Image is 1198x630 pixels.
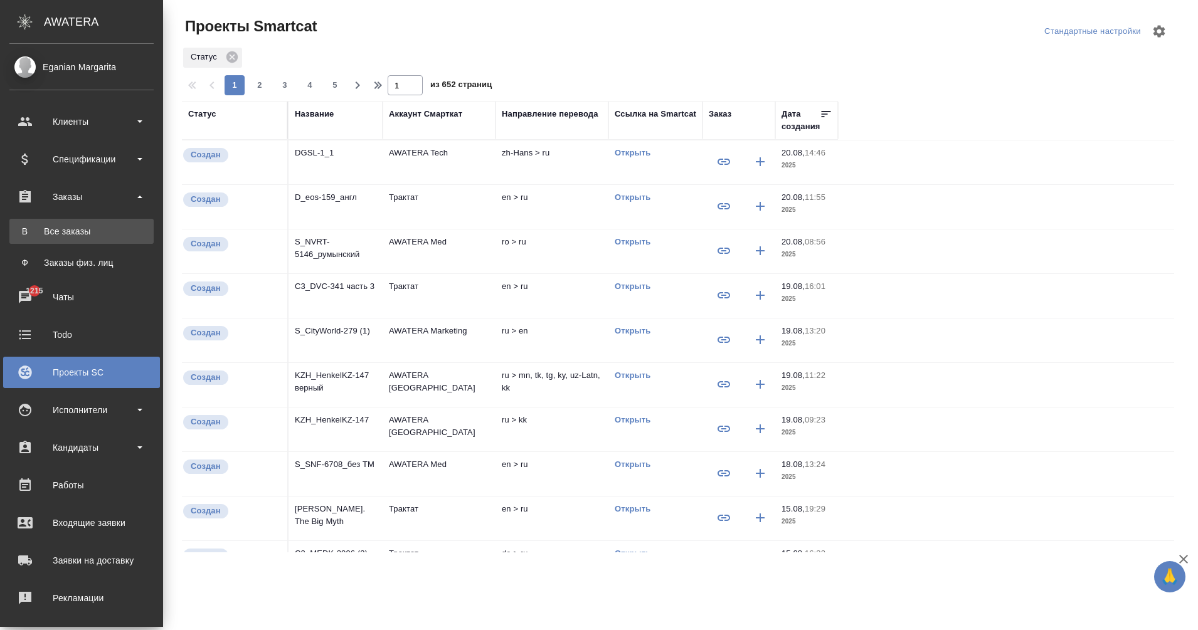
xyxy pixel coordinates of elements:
[295,191,376,204] p: D_eos-159_англ
[191,51,221,63] p: Статус
[782,504,805,513] p: 15.08,
[383,452,496,496] td: AWATERA Med
[9,112,154,131] div: Клиенты
[275,75,295,95] button: 3
[805,237,825,246] p: 08:56
[782,237,805,246] p: 20.08,
[709,191,739,221] button: Привязать к существующему заказу
[383,541,496,585] td: Трактат
[9,476,154,495] div: Работы
[502,458,602,471] p: en > ru
[745,325,775,355] button: Создать заказ
[502,108,598,120] div: Направление перевода
[615,237,650,246] a: Открыть
[295,414,376,426] p: KZH_HenkelKZ-147
[9,589,154,607] div: Рекламации
[805,192,825,202] p: 11:55
[16,256,147,269] div: Заказы физ. лиц
[389,108,462,120] div: Аккаунт Смарткат
[383,496,496,540] td: Трактат
[709,280,739,310] button: Привязать к существующему заказу
[250,75,270,95] button: 2
[9,438,154,457] div: Кандидаты
[805,326,825,335] p: 13:20
[9,60,154,74] div: Eganian Margarita
[191,149,221,161] p: Создан
[745,369,775,399] button: Создать заказ
[615,281,650,291] a: Открыть
[615,370,650,380] a: Открыть
[782,471,832,483] p: 2025
[191,416,221,428] p: Создан
[295,458,376,471] p: S_SNF-6708_без ТМ
[709,108,731,120] div: Заказ
[191,371,221,384] p: Создан
[782,370,805,380] p: 19.08,
[782,337,832,350] p: 2025
[502,369,602,394] p: ru > mn, tk, tg, ky, uz-Latn, kk
[3,507,160,538] a: Входящие заявки
[383,363,496,407] td: AWATERA [GEOGRAPHIC_DATA]
[782,549,805,558] p: 15.08,
[9,363,154,382] div: Проекты SC
[502,547,602,560] p: de > ru
[782,204,832,216] p: 2025
[383,140,496,184] td: AWATERA Tech
[3,582,160,614] a: Рекламации
[383,407,496,451] td: AWATERA [GEOGRAPHIC_DATA]
[9,401,154,419] div: Исполнители
[16,225,147,238] div: Все заказы
[295,547,376,560] p: C3_MEDK-2096 (2)
[709,458,739,488] button: Привязать к существующему заказу
[805,504,825,513] p: 19:29
[782,281,805,291] p: 19.08,
[782,248,832,261] p: 2025
[191,238,221,250] p: Создан
[295,280,376,293] p: C3_DVC-341 часть 3
[9,513,154,532] div: Входящие заявки
[782,515,832,528] p: 2025
[782,108,820,133] div: Дата создания
[295,503,376,528] p: [PERSON_NAME]. The Big Myth
[1154,561,1185,592] button: 🙏
[805,459,825,469] p: 13:24
[782,459,805,469] p: 18.08,
[782,293,832,305] p: 2025
[295,369,376,394] p: KZH_HenkelKZ-147 верный
[191,549,221,562] p: Создан
[782,415,805,424] p: 19.08,
[18,285,50,297] span: 1215
[383,274,496,318] td: Трактат
[805,281,825,291] p: 16:01
[709,325,739,355] button: Привязать к существующему заказу
[502,236,602,248] p: ro > ru
[615,459,650,469] a: Открыть
[745,503,775,533] button: Создать заказ
[383,185,496,229] td: Трактат
[191,460,221,473] p: Создан
[44,9,163,34] div: AWATERA
[709,547,739,577] button: Привязать к существующему заказу
[300,79,320,92] span: 4
[191,193,221,206] p: Создан
[745,458,775,488] button: Создать заказ
[745,280,775,310] button: Создать заказ
[805,148,825,157] p: 14:46
[183,48,242,68] div: Статус
[250,79,270,92] span: 2
[745,414,775,444] button: Создать заказ
[191,327,221,339] p: Создан
[502,191,602,204] p: en > ru
[191,505,221,517] p: Создан
[805,415,825,424] p: 09:23
[782,192,805,202] p: 20.08,
[502,503,602,515] p: en > ru
[9,187,154,206] div: Заказы
[502,325,602,337] p: ru > en
[709,236,739,266] button: Привязать к существующему заказу
[188,108,216,120] div: Статус
[782,148,805,157] p: 20.08,
[9,250,154,275] a: ФЗаказы физ. лиц
[9,325,154,344] div: Todo
[295,108,334,120] div: Название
